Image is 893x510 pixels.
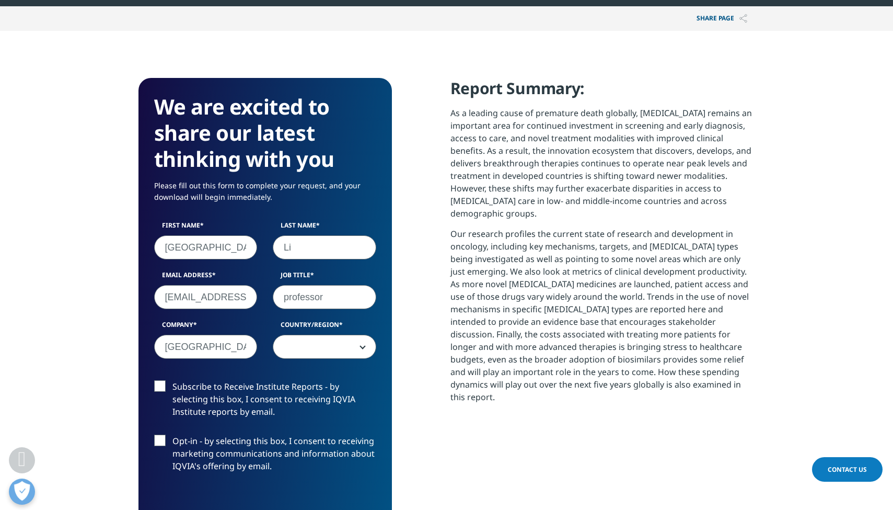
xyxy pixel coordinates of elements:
button: Share PAGEShare PAGE [689,6,755,31]
label: First Name [154,221,258,235]
label: Country/Region [273,320,376,335]
p: Please fill out this form to complete your request, and your download will begin immediately. [154,180,376,211]
label: Job Title [273,270,376,285]
label: Opt-in - by selecting this box, I consent to receiving marketing communications and information a... [154,435,376,478]
a: Contact Us [812,457,883,482]
p: Our research profiles the current state of research and development in oncology, including key me... [450,228,755,411]
label: Email Address [154,270,258,285]
label: Last Name [273,221,376,235]
button: Open Preferences [9,479,35,505]
span: Contact Us [828,465,867,474]
img: Share PAGE [739,14,747,23]
p: As a leading cause of premature death globally, [MEDICAL_DATA] remains an important area for cont... [450,107,755,228]
h3: We are excited to share our latest thinking with you [154,94,376,172]
label: Company [154,320,258,335]
h4: Report Summary: [450,78,755,107]
label: Subscribe to Receive Institute Reports - by selecting this box, I consent to receiving IQVIA Inst... [154,380,376,424]
p: Share PAGE [689,6,755,31]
